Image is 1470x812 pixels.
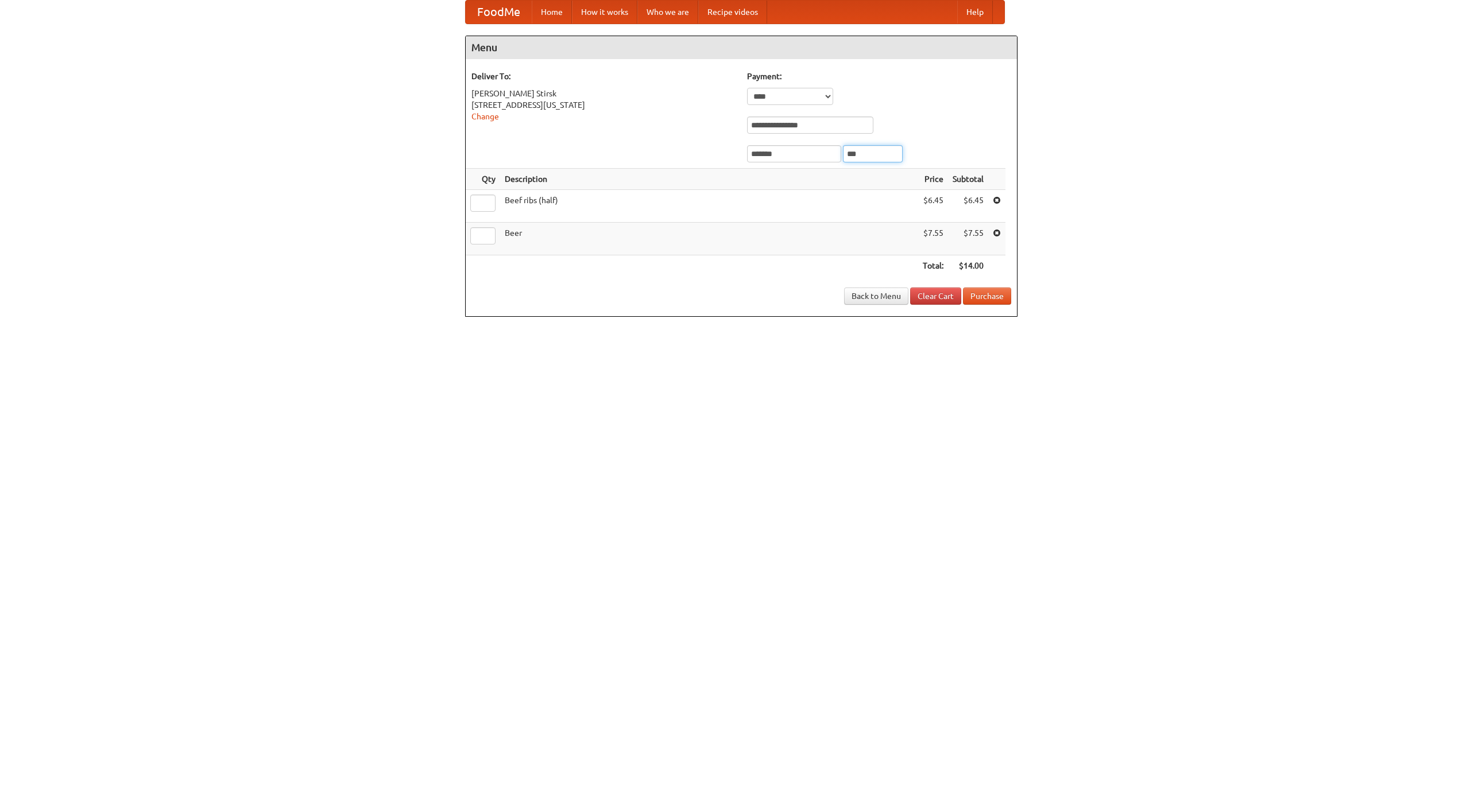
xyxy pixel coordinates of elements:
[471,112,499,121] a: Change
[500,190,918,223] td: Beef ribs (half)
[471,71,736,82] h5: Deliver To:
[466,1,532,24] a: FoodMe
[572,1,637,24] a: How it works
[698,1,767,24] a: Recipe videos
[957,1,993,24] a: Help
[948,255,988,277] th: $14.00
[918,223,948,255] td: $7.55
[844,287,908,305] a: Back to Menu
[500,169,918,190] th: Description
[471,88,736,99] div: [PERSON_NAME] Stirsk
[466,36,1017,59] h4: Menu
[918,169,948,190] th: Price
[918,190,948,223] td: $6.45
[918,255,948,277] th: Total:
[637,1,698,24] a: Who we are
[910,287,961,305] a: Clear Cart
[500,223,918,255] td: Beer
[747,71,1011,82] h5: Payment:
[466,169,500,190] th: Qty
[948,223,988,255] td: $7.55
[948,169,988,190] th: Subtotal
[532,1,572,24] a: Home
[471,99,736,111] div: [STREET_ADDRESS][US_STATE]
[948,190,988,223] td: $6.45
[963,287,1011,305] button: Purchase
